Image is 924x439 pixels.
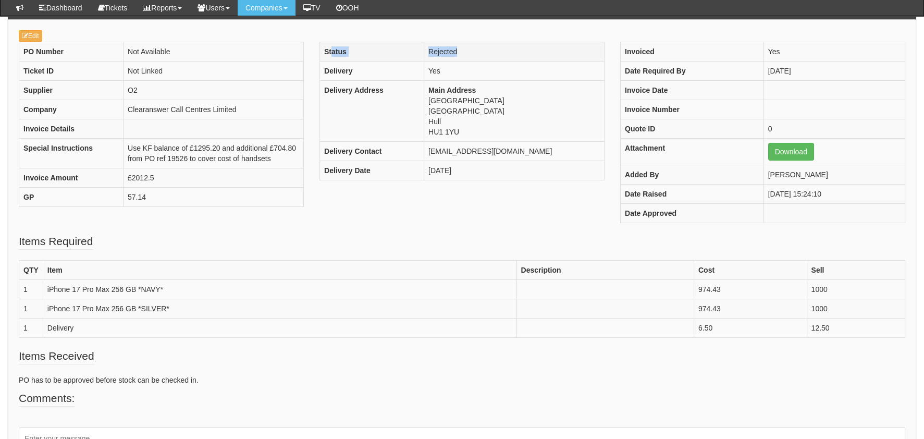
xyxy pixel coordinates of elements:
td: O2 [124,81,304,100]
p: PO has to be approved before stock can be checked in. [19,375,905,385]
th: Delivery [319,62,424,81]
b: Main Address [428,86,476,94]
td: [EMAIL_ADDRESS][DOMAIN_NAME] [424,142,604,161]
th: Company [19,100,124,119]
th: Invoice Number [620,100,763,119]
th: Special Instructions [19,139,124,168]
th: Description [516,261,694,280]
th: Date Approved [620,204,763,223]
td: Delivery [43,319,516,338]
td: [DATE] 15:24:10 [763,185,905,204]
th: PO Number [19,42,124,62]
td: 12.50 [807,319,905,338]
td: iPhone 17 Pro Max 256 GB *SILVER* [43,299,516,319]
th: Invoice Date [620,81,763,100]
legend: Comments: [19,391,75,407]
td: 1000 [807,299,905,319]
td: 1 [19,280,43,299]
th: Invoice Details [19,119,124,139]
td: 57.14 [124,188,304,207]
td: 0 [763,119,905,139]
td: 6.50 [694,319,807,338]
td: [DATE] [763,62,905,81]
th: Supplier [19,81,124,100]
th: Cost [694,261,807,280]
td: £2012.5 [124,168,304,188]
td: iPhone 17 Pro Max 256 GB *NAVY* [43,280,516,299]
th: Delivery Address [319,81,424,142]
td: [DATE] [424,161,604,180]
th: Invoice Amount [19,168,124,188]
td: Not Available [124,42,304,62]
th: Status [319,42,424,62]
td: Yes [424,62,604,81]
td: Not Linked [124,62,304,81]
th: Date Required By [620,62,763,81]
legend: Items Required [19,234,93,250]
td: Rejected [424,42,604,62]
th: Invoiced [620,42,763,62]
th: Delivery Date [319,161,424,180]
th: Added By [620,165,763,185]
th: Delivery Contact [319,142,424,161]
td: [GEOGRAPHIC_DATA] [GEOGRAPHIC_DATA] Hull HU1 1YU [424,81,604,142]
td: 974.43 [694,299,807,319]
td: 1 [19,299,43,319]
th: Item [43,261,516,280]
th: QTY [19,261,43,280]
td: 1000 [807,280,905,299]
th: Date Raised [620,185,763,204]
td: Yes [763,42,905,62]
td: Use KF balance of £1295.20 and additional £704.80 from PO ref 19526 to cover cost of handsets [124,139,304,168]
td: 1 [19,319,43,338]
th: Attachment [620,139,763,165]
th: Quote ID [620,119,763,139]
td: [PERSON_NAME] [763,165,905,185]
td: 974.43 [694,280,807,299]
a: Edit [19,30,42,42]
th: Ticket ID [19,62,124,81]
td: Clearanswer Call Centres Limited [124,100,304,119]
a: Download [768,143,814,161]
th: Sell [807,261,905,280]
th: GP [19,188,124,207]
legend: Items Received [19,348,94,364]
